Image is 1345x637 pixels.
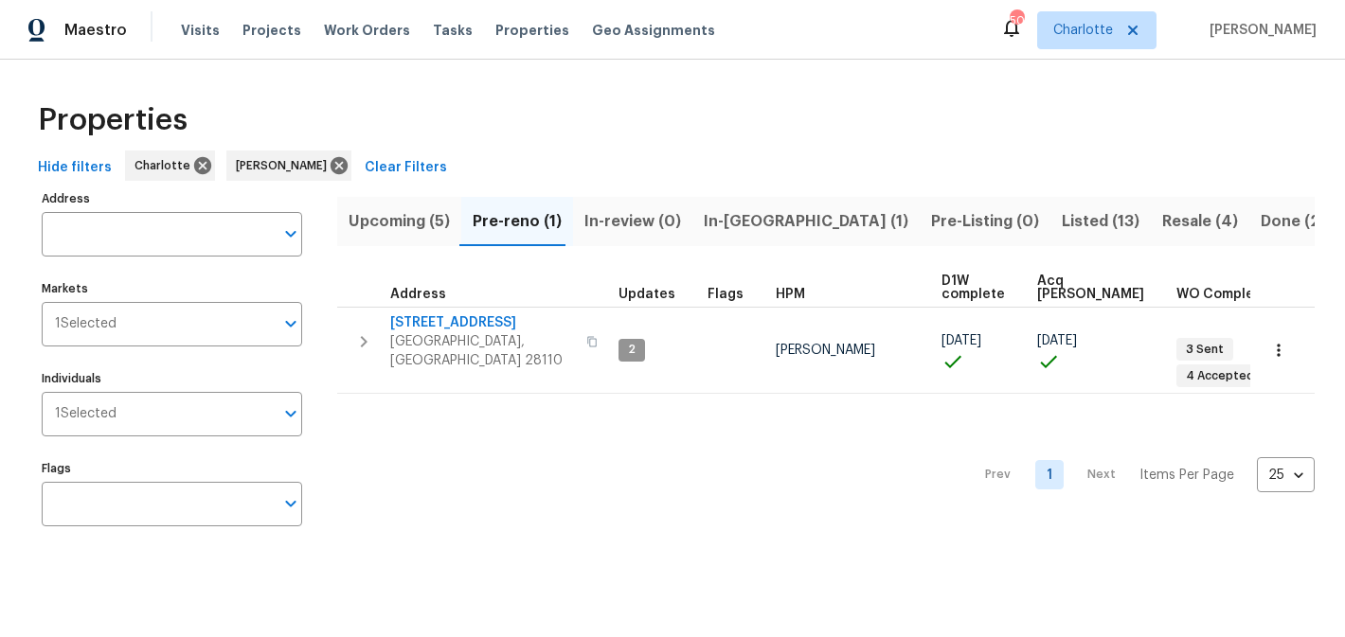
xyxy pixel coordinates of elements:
div: 50 [1010,11,1023,30]
span: WO Completion [1176,288,1281,301]
a: Goto page 1 [1035,460,1064,489]
nav: Pagination Navigation [967,405,1315,544]
label: Markets [42,283,302,294]
label: Flags [42,463,302,474]
div: 25 [1257,451,1315,500]
span: [PERSON_NAME] [1202,21,1317,40]
button: Hide filters [30,150,119,186]
label: Address [42,193,302,204]
span: Charlotte [134,156,198,175]
span: [STREET_ADDRESS] [390,313,575,332]
span: Clear Filters [365,156,447,180]
button: Open [278,221,304,247]
span: Geo Assignments [592,21,715,40]
span: Acq [PERSON_NAME] [1037,274,1144,301]
span: 1 Selected [55,406,117,422]
span: 1 Selected [55,316,117,332]
span: Hide filters [38,156,112,180]
span: Properties [38,111,188,130]
span: Tasks [433,24,473,37]
span: HPM [776,288,805,301]
span: Work Orders [324,21,410,40]
span: D1W complete [941,274,1005,301]
span: Listed (13) [1062,208,1139,235]
span: Projects [242,21,301,40]
span: Upcoming (5) [349,208,450,235]
span: [GEOGRAPHIC_DATA], [GEOGRAPHIC_DATA] 28110 [390,332,575,370]
span: 4 Accepted [1178,368,1262,384]
span: Flags [708,288,744,301]
span: Pre-reno (1) [473,208,562,235]
span: [PERSON_NAME] [236,156,334,175]
span: Updates [619,288,675,301]
span: Address [390,288,446,301]
div: Charlotte [125,150,215,181]
span: Pre-Listing (0) [931,208,1039,235]
button: Clear Filters [357,150,455,186]
span: In-[GEOGRAPHIC_DATA] (1) [704,208,908,235]
span: [DATE] [941,334,981,347]
span: 3 Sent [1178,342,1231,358]
span: In-review (0) [584,208,681,235]
button: Open [278,400,304,427]
span: Resale (4) [1162,208,1238,235]
span: 2 [620,342,643,358]
span: Visits [181,21,220,40]
span: [PERSON_NAME] [776,344,875,357]
span: Maestro [64,21,127,40]
div: [PERSON_NAME] [226,150,351,181]
p: Items Per Page [1139,466,1234,485]
span: Properties [495,21,569,40]
button: Open [278,490,304,517]
span: Charlotte [1053,21,1113,40]
label: Individuals [42,373,302,384]
span: [DATE] [1037,334,1077,347]
button: Open [278,310,304,337]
